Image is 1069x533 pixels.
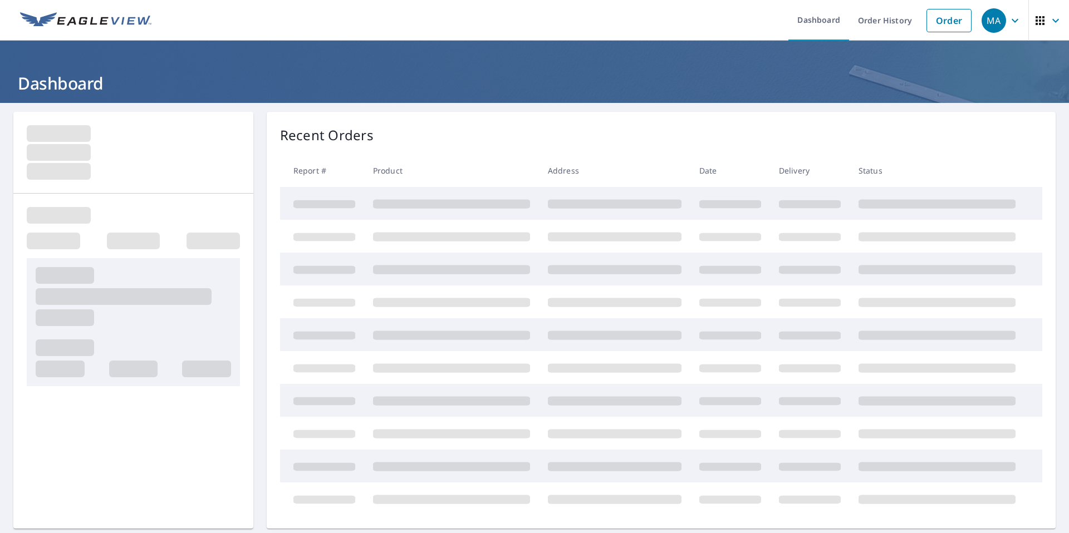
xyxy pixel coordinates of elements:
p: Recent Orders [280,125,374,145]
a: Order [926,9,972,32]
th: Report # [280,154,364,187]
th: Address [539,154,690,187]
th: Delivery [770,154,850,187]
th: Product [364,154,539,187]
h1: Dashboard [13,72,1056,95]
div: MA [982,8,1006,33]
th: Status [850,154,1024,187]
th: Date [690,154,770,187]
img: EV Logo [20,12,151,29]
